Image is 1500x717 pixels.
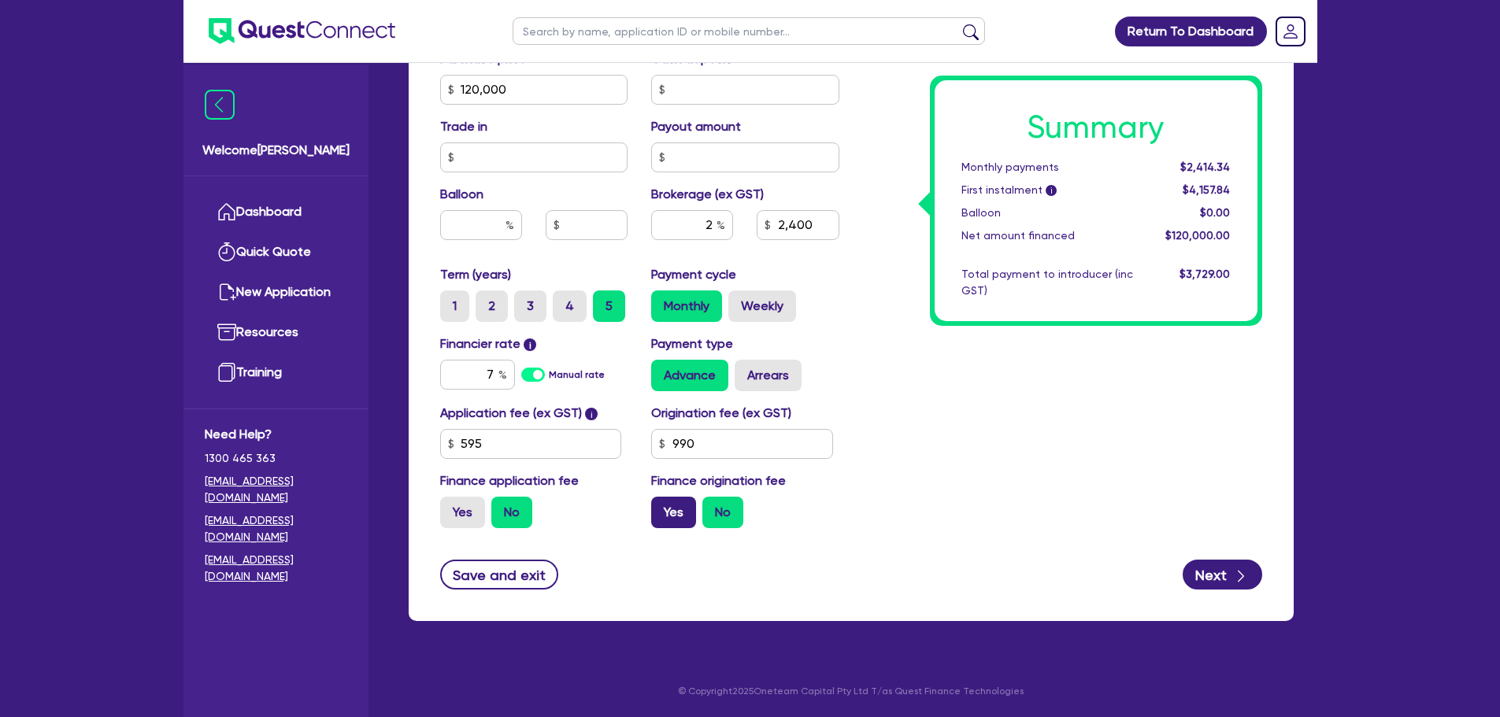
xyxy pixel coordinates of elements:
[950,266,1145,299] div: Total payment to introducer (inc GST)
[205,512,347,545] a: [EMAIL_ADDRESS][DOMAIN_NAME]
[950,205,1145,221] div: Balloon
[593,290,625,322] label: 5
[513,17,985,45] input: Search by name, application ID or mobile number...
[651,117,741,136] label: Payout amount
[440,265,511,284] label: Term (years)
[205,272,347,312] a: New Application
[651,185,764,204] label: Brokerage (ex GST)
[1180,268,1230,280] span: $3,729.00
[1180,161,1230,173] span: $2,414.34
[950,182,1145,198] div: First instalment
[735,360,802,391] label: Arrears
[651,471,786,490] label: Finance origination fee
[1165,229,1230,242] span: $120,000.00
[217,323,236,342] img: resources
[202,141,350,160] span: Welcome [PERSON_NAME]
[217,363,236,382] img: training
[205,450,347,467] span: 1300 465 363
[728,290,796,322] label: Weekly
[440,560,559,589] button: Save and exit
[476,290,508,322] label: 2
[205,192,347,232] a: Dashboard
[549,368,605,382] label: Manual rate
[217,283,236,301] img: new-application
[1183,183,1230,196] span: $4,157.84
[1270,11,1311,52] a: Dropdown toggle
[651,334,733,353] label: Payment type
[651,290,722,322] label: Monthly
[514,290,546,322] label: 3
[1046,186,1057,197] span: i
[1200,206,1230,219] span: $0.00
[440,290,469,322] label: 1
[205,312,347,353] a: Resources
[440,471,579,490] label: Finance application fee
[205,232,347,272] a: Quick Quote
[440,334,537,353] label: Financier rate
[950,159,1145,176] div: Monthly payments
[1183,560,1262,589] button: Next
[217,242,236,261] img: quick-quote
[398,684,1305,698] p: © Copyright 2025 Oneteam Capital Pty Ltd T/as Quest Finance Technologies
[205,90,235,120] img: icon-menu-close
[205,552,347,585] a: [EMAIL_ADDRESS][DOMAIN_NAME]
[524,338,536,351] span: i
[553,290,587,322] label: 4
[702,497,743,528] label: No
[1115,17,1267,46] a: Return To Dashboard
[440,404,582,423] label: Application fee (ex GST)
[651,497,696,528] label: Yes
[950,227,1145,244] div: Net amount financed
[205,473,347,506] a: [EMAIL_ADDRESS][DOMAIN_NAME]
[651,404,791,423] label: Origination fee (ex GST)
[205,425,347,444] span: Need Help?
[651,360,728,391] label: Advance
[585,408,598,420] span: i
[440,185,483,204] label: Balloon
[209,18,395,44] img: quest-connect-logo-blue
[651,265,736,284] label: Payment cycle
[961,109,1231,146] h1: Summary
[205,353,347,393] a: Training
[440,497,485,528] label: Yes
[491,497,532,528] label: No
[440,117,487,136] label: Trade in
